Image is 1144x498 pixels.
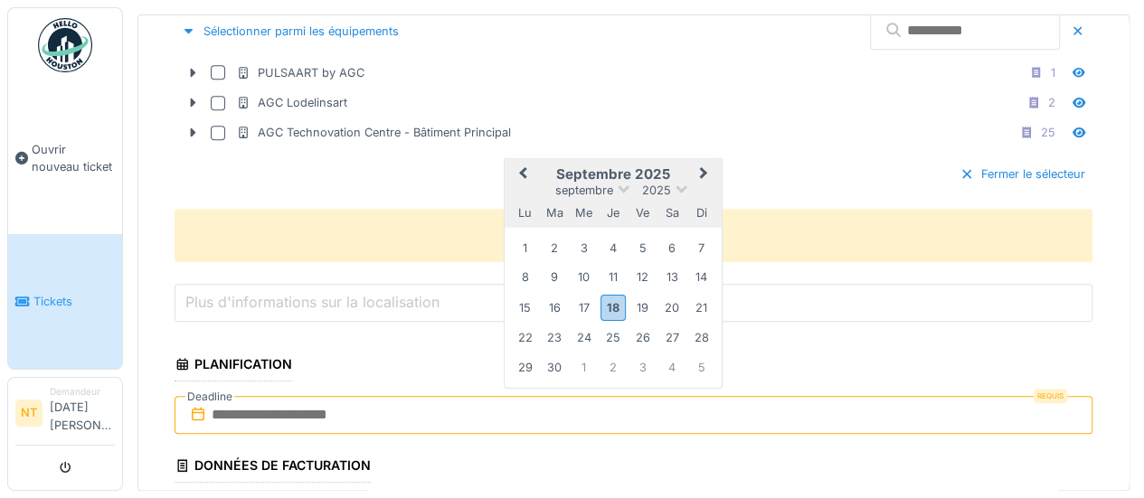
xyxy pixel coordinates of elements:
div: mardi [543,200,567,224]
div: Choose mardi 9 septembre 2025 [543,265,567,289]
span: Tickets [33,293,115,310]
li: [DATE][PERSON_NAME] [50,385,115,441]
div: Choose mardi 23 septembre 2025 [543,325,567,350]
div: Choose lundi 29 septembre 2025 [513,354,537,379]
a: NT Demandeur[DATE][PERSON_NAME] [15,385,115,446]
span: septembre [555,183,613,197]
div: Choose lundi 8 septembre 2025 [513,265,537,289]
div: Choose vendredi 26 septembre 2025 [630,325,655,350]
div: Choose lundi 15 septembre 2025 [513,295,537,319]
div: Choose vendredi 3 octobre 2025 [630,354,655,379]
div: mercredi [572,200,596,224]
div: jeudi [600,200,625,224]
div: Requis [1034,389,1067,403]
div: Choose dimanche 21 septembre 2025 [689,295,714,319]
button: Previous Month [506,161,535,190]
div: Choose samedi 13 septembre 2025 [659,265,684,289]
div: Choose dimanche 14 septembre 2025 [689,265,714,289]
a: Tickets [8,234,122,369]
div: Sélectionner parmi les équipements [175,19,406,43]
div: Choose samedi 20 septembre 2025 [659,295,684,319]
div: samedi [659,200,684,224]
div: 25 [1041,124,1055,141]
div: Choose dimanche 5 octobre 2025 [689,354,714,379]
div: Month septembre, 2025 [510,233,715,381]
div: Choose mercredi 3 septembre 2025 [572,235,596,259]
li: NT [15,399,43,427]
div: Choose dimanche 28 septembre 2025 [689,325,714,350]
div: AGC Technovation Centre - Bâtiment Principal [236,124,511,141]
div: 2 [1048,94,1055,111]
div: Choose jeudi 4 septembre 2025 [600,235,625,259]
div: 1 [1051,64,1055,81]
div: PULSAART by AGC [236,64,364,81]
div: Choose jeudi 2 octobre 2025 [600,354,625,379]
div: Choose lundi 22 septembre 2025 [513,325,537,350]
div: vendredi [630,200,655,224]
div: Choose samedi 27 septembre 2025 [659,325,684,350]
img: Badge_color-CXgf-gQk.svg [38,18,92,72]
div: Choose samedi 4 octobre 2025 [659,354,684,379]
div: Choose vendredi 12 septembre 2025 [630,265,655,289]
div: Demandeur [50,385,115,399]
div: Données de facturation [175,452,371,483]
div: Choose vendredi 5 septembre 2025 [630,235,655,259]
h2: septembre 2025 [505,166,722,183]
div: Choose mercredi 10 septembre 2025 [572,265,596,289]
span: Ouvrir nouveau ticket [32,141,115,175]
div: Choose lundi 1 septembre 2025 [513,235,537,259]
div: Choose jeudi 25 septembre 2025 [600,325,625,350]
div: lundi [513,200,537,224]
div: Choose dimanche 7 septembre 2025 [689,235,714,259]
div: Fermer le sélecteur [952,162,1092,186]
div: Choose mardi 2 septembre 2025 [543,235,567,259]
div: Choose samedi 6 septembre 2025 [659,235,684,259]
div: Choose mardi 30 septembre 2025 [543,354,567,379]
div: Choose mercredi 24 septembre 2025 [572,325,596,350]
button: Next Month [691,161,720,190]
label: Deadline [185,387,234,407]
span: 2025 [642,183,671,197]
div: Choose mercredi 1 octobre 2025 [572,354,596,379]
a: Ouvrir nouveau ticket [8,82,122,234]
div: Choose jeudi 11 septembre 2025 [600,265,625,289]
div: Choose jeudi 18 septembre 2025 [600,294,625,320]
label: Plus d'informations sur la localisation [182,291,443,313]
div: Planification [175,351,292,381]
div: AGC Lodelinsart [236,94,347,111]
div: Choose vendredi 19 septembre 2025 [630,295,655,319]
div: Choose mardi 16 septembre 2025 [543,295,567,319]
div: Choose mercredi 17 septembre 2025 [572,295,596,319]
div: dimanche [689,200,714,224]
